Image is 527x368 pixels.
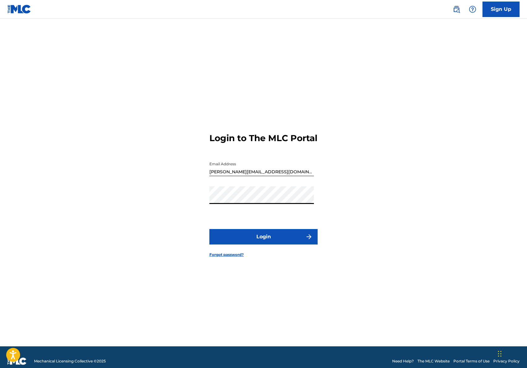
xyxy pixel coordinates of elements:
h3: Login to The MLC Portal [209,133,317,144]
a: Privacy Policy [493,358,520,364]
a: Public Search [450,3,463,15]
a: Sign Up [482,2,520,17]
img: search [453,6,460,13]
div: Help [466,3,479,15]
iframe: Chat Widget [496,338,527,368]
img: f7272a7cc735f4ea7f67.svg [305,233,313,240]
a: Forgot password? [209,252,244,258]
button: Login [209,229,318,245]
img: help [469,6,476,13]
a: Portal Terms of Use [453,358,490,364]
span: Mechanical Licensing Collective © 2025 [34,358,106,364]
img: MLC Logo [7,5,31,14]
img: logo [7,357,27,365]
div: Drag [498,344,502,363]
a: The MLC Website [418,358,450,364]
a: Need Help? [392,358,414,364]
